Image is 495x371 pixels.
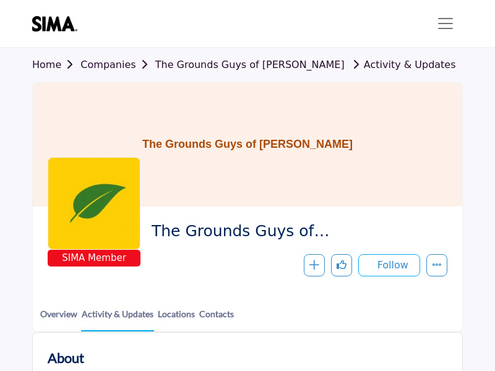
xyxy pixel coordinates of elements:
a: Overview [40,307,78,330]
a: Companies [80,59,155,70]
a: Contacts [199,307,235,330]
img: site Logo [32,16,84,32]
a: Activity & Updates [348,59,456,70]
h2: About [48,348,84,368]
button: Like [331,254,352,276]
a: Activity & Updates [81,307,154,331]
span: The Grounds Guys of McHenry [152,221,438,242]
span: SIMA Member [50,251,138,265]
button: More details [426,254,447,276]
a: Home [32,59,80,70]
a: The Grounds Guys of [PERSON_NAME] [155,59,345,70]
button: Toggle navigation [428,11,463,36]
button: Follow [358,254,420,276]
a: Locations [157,307,196,330]
h1: The Grounds Guys of [PERSON_NAME] [142,83,353,207]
